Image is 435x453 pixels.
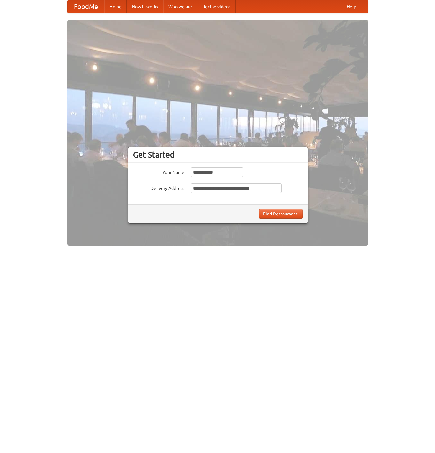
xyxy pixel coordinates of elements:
h3: Get Started [133,150,303,159]
a: Recipe videos [197,0,236,13]
a: Help [342,0,361,13]
label: Delivery Address [133,183,184,191]
a: How it works [127,0,163,13]
a: Home [104,0,127,13]
a: FoodMe [68,0,104,13]
a: Who we are [163,0,197,13]
label: Your Name [133,167,184,175]
button: Find Restaurants! [259,209,303,219]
